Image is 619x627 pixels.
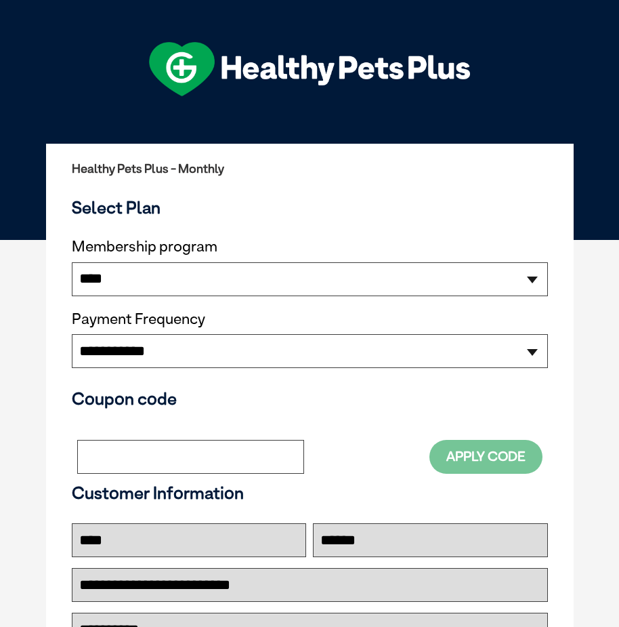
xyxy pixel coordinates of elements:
h3: Customer Information [72,483,548,503]
h3: Coupon code [72,388,548,409]
label: Membership program [72,238,548,256]
h3: Select Plan [72,197,548,218]
label: Payment Frequency [72,310,205,328]
img: hpp-logo-landscape-green-white.png [149,42,470,96]
button: Apply Code [429,440,542,473]
h2: Healthy Pets Plus - Monthly [72,162,548,176]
